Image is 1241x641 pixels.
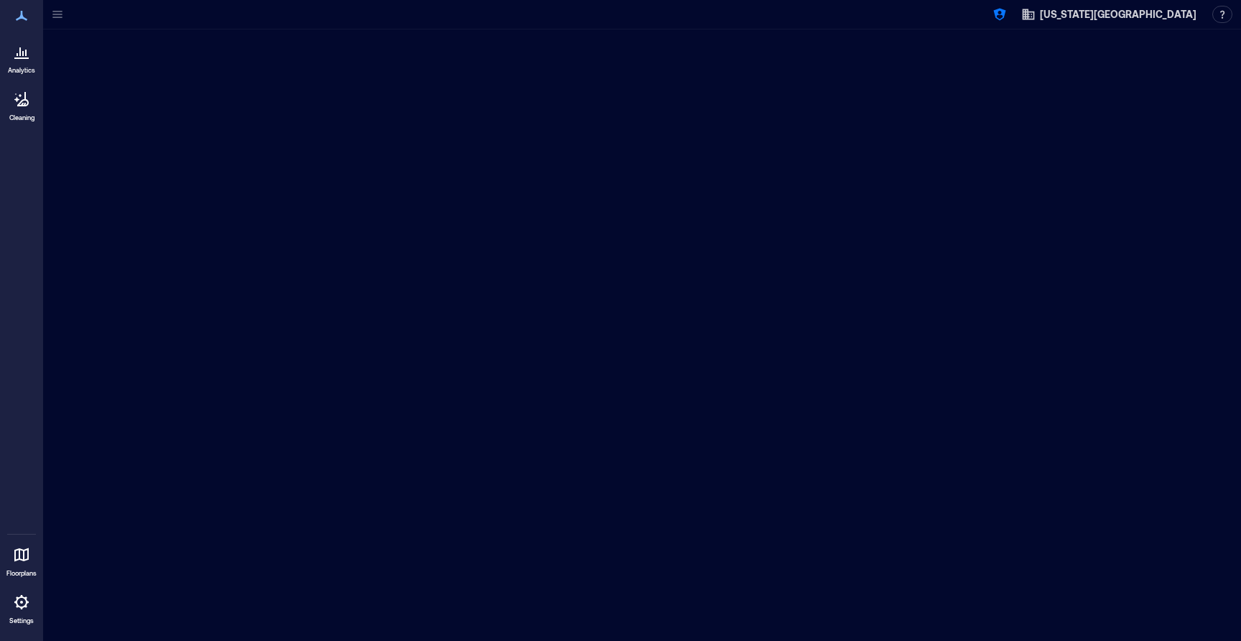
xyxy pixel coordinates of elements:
[9,114,34,122] p: Cleaning
[4,82,39,126] a: Cleaning
[2,538,41,582] a: Floorplans
[4,585,39,630] a: Settings
[1040,7,1196,22] span: [US_STATE][GEOGRAPHIC_DATA]
[9,617,34,625] p: Settings
[1017,3,1201,26] button: [US_STATE][GEOGRAPHIC_DATA]
[4,34,39,79] a: Analytics
[6,569,37,578] p: Floorplans
[8,66,35,75] p: Analytics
